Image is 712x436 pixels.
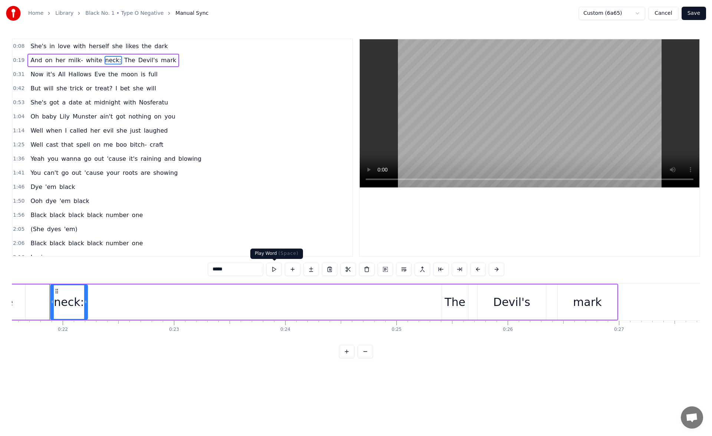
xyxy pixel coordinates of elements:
span: date [68,98,83,107]
div: Devil's [493,294,530,310]
span: Eve [94,70,106,79]
span: she [56,84,67,93]
span: Devil's [138,56,159,64]
span: it's [46,70,56,79]
span: black [67,239,85,247]
span: 1:14 [13,127,24,134]
a: Open chat [681,406,703,429]
span: that [60,140,74,149]
span: I [64,126,67,135]
span: at [84,98,92,107]
span: with [123,98,137,107]
button: Save [682,7,706,20]
span: midnight [93,98,121,107]
span: The [123,56,136,64]
span: it's [128,154,138,163]
span: she [111,42,123,50]
span: your [106,169,121,177]
span: neck: [105,56,122,64]
span: Well [30,126,44,135]
span: just [129,126,142,135]
span: showing [152,169,178,177]
div: 0:24 [280,327,290,333]
span: laughed [143,126,169,135]
span: bitch- [129,140,148,149]
span: 1:50 [13,197,24,205]
span: one [131,239,144,247]
span: raining [140,154,162,163]
span: on [44,56,53,64]
span: boo [115,140,128,149]
span: 2:06 [13,240,24,247]
span: (She [30,225,44,233]
span: spell [76,140,91,149]
span: white [85,56,103,64]
span: and [164,154,176,163]
span: baby [41,112,57,121]
span: or [85,84,93,93]
span: when [45,126,63,135]
span: roots [122,169,138,177]
span: nothing [128,112,152,121]
span: you [164,112,176,121]
span: dark [154,42,169,50]
div: 0:27 [614,327,624,333]
span: the [108,70,119,79]
a: Black No. 1 • Type O Negative [85,10,164,17]
span: wanna [60,154,82,163]
span: Dye [30,183,43,191]
span: go [60,169,69,177]
span: And [30,56,43,64]
span: got [49,98,60,107]
span: 1:46 [13,183,24,191]
span: dyes [46,225,62,233]
span: on [154,112,162,121]
span: herself [88,42,110,50]
span: She's [30,42,47,50]
span: 'em) [63,225,78,233]
span: go [83,154,92,163]
span: 'cause [84,169,104,177]
nav: breadcrumb [28,10,208,17]
span: black [86,211,103,219]
span: 0:19 [13,57,24,64]
span: you [47,154,59,163]
span: Munster [72,112,98,121]
span: 1:25 [13,141,24,149]
div: The [445,294,465,310]
span: will [43,84,54,93]
span: ain't [99,112,113,121]
button: Cancel [648,7,678,20]
div: 0:25 [392,327,402,333]
span: out [71,169,82,177]
span: are [140,169,151,177]
span: milk- [67,56,84,64]
span: likes [125,42,140,50]
span: ( Space ) [278,251,299,256]
span: will [146,84,157,93]
span: one [131,211,144,219]
span: 2:05 [13,226,24,233]
span: called [69,126,88,135]
span: 'em [44,183,57,191]
span: trick [69,84,84,93]
a: Library [55,10,73,17]
span: black [67,211,85,219]
span: Loving [30,253,51,262]
span: is [140,70,146,79]
span: in [49,42,56,50]
span: evil [102,126,114,135]
span: Lily [59,112,70,121]
span: Ooh [30,197,43,205]
span: black [49,211,66,219]
span: I [115,84,118,93]
span: 0:08 [13,43,24,50]
span: 'cause [106,154,126,163]
span: Hallows [68,70,92,79]
span: But [30,84,41,93]
div: neck: [54,294,84,310]
span: cast [45,140,59,149]
span: out [93,154,105,163]
span: Now [30,70,44,79]
span: got [115,112,126,121]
